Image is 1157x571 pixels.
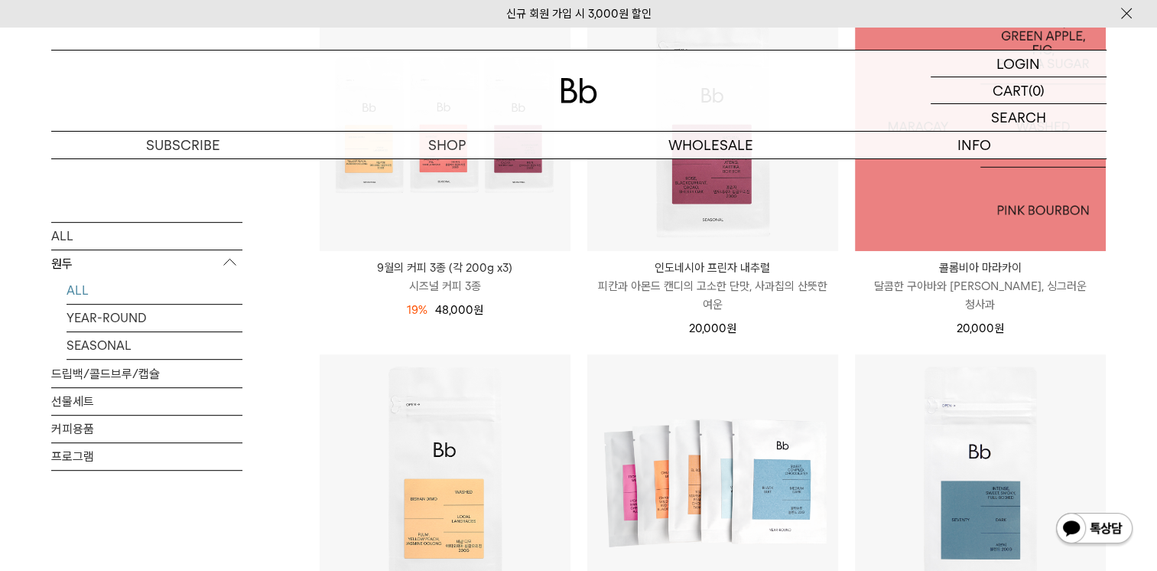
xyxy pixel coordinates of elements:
a: ALL [51,223,242,250]
a: 인도네시아 프린자 내추럴 피칸과 아몬드 캔디의 고소한 단맛, 사과칩의 산뜻한 여운 [587,259,838,314]
a: SEASONAL [67,332,242,359]
p: 달콤한 구아바와 [PERSON_NAME], 싱그러운 청사과 [855,277,1106,314]
p: SEARCH [991,104,1046,131]
a: 프로그램 [51,443,242,470]
p: 콜롬비아 마라카이 [855,259,1106,277]
span: 원 [473,303,483,317]
a: 커피용품 [51,416,242,442]
p: INFO [843,132,1107,158]
a: SHOP [315,132,579,158]
a: 9월의 커피 3종 (각 200g x3) 시즈널 커피 3종 [320,259,570,295]
p: (0) [1029,77,1045,103]
p: WHOLESALE [579,132,843,158]
a: 선물세트 [51,388,242,415]
span: 20,000 [957,321,1004,335]
img: 로고 [561,78,597,103]
p: 시즈널 커피 3종 [320,277,570,295]
a: YEAR-ROUND [67,305,242,331]
div: 19% [407,301,427,319]
a: LOGIN [931,51,1107,77]
p: 인도네시아 프린자 내추럴 [587,259,838,277]
a: SUBSCRIBE [51,132,315,158]
span: 원 [726,321,736,335]
a: CART (0) [931,77,1107,104]
img: 카카오톡 채널 1:1 채팅 버튼 [1055,511,1134,548]
a: 신규 회원 가입 시 3,000원 할인 [506,7,652,21]
p: 원두 [51,250,242,278]
p: CART [993,77,1029,103]
a: ALL [67,277,242,304]
span: 원 [994,321,1004,335]
p: 피칸과 아몬드 캔디의 고소한 단맛, 사과칩의 산뜻한 여운 [587,277,838,314]
a: 콜롬비아 마라카이 달콤한 구아바와 [PERSON_NAME], 싱그러운 청사과 [855,259,1106,314]
span: 48,000 [435,303,483,317]
p: 9월의 커피 3종 (각 200g x3) [320,259,570,277]
p: LOGIN [996,51,1040,77]
span: 20,000 [689,321,736,335]
a: 드립백/콜드브루/캡슐 [51,361,242,387]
